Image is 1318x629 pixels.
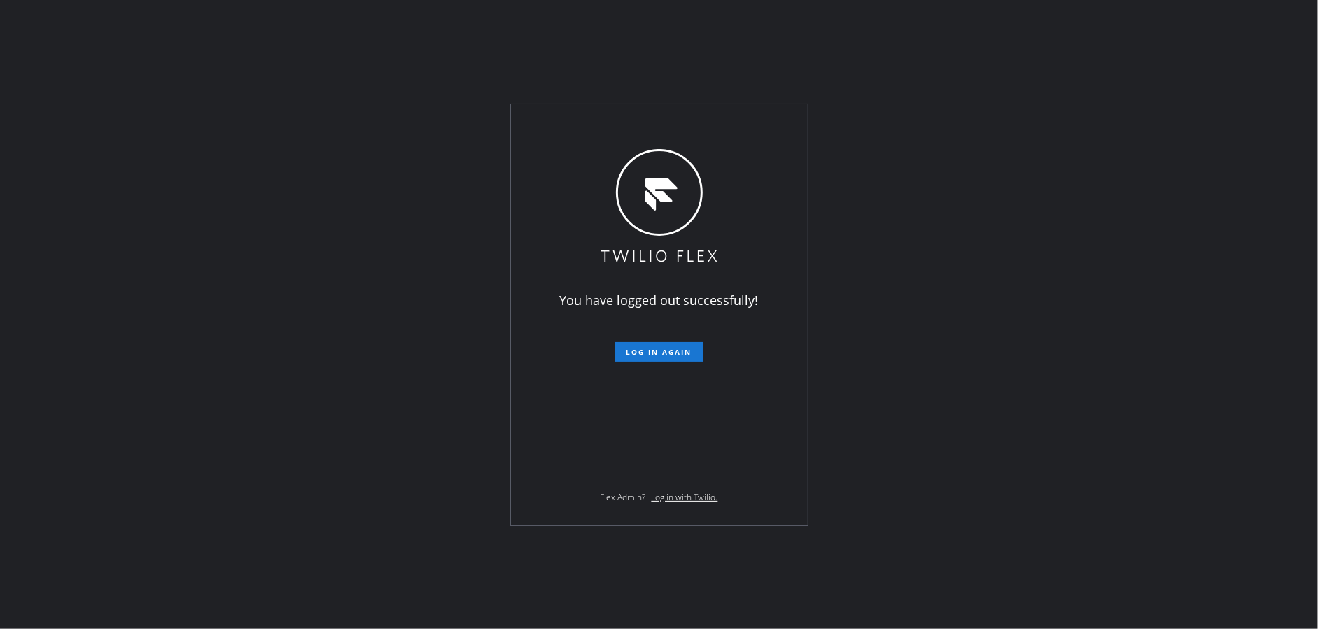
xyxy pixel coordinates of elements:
button: Log in again [615,342,703,362]
span: You have logged out successfully! [560,292,759,309]
span: Flex Admin? [601,491,646,503]
span: Log in again [626,347,692,357]
a: Log in with Twilio. [652,491,718,503]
